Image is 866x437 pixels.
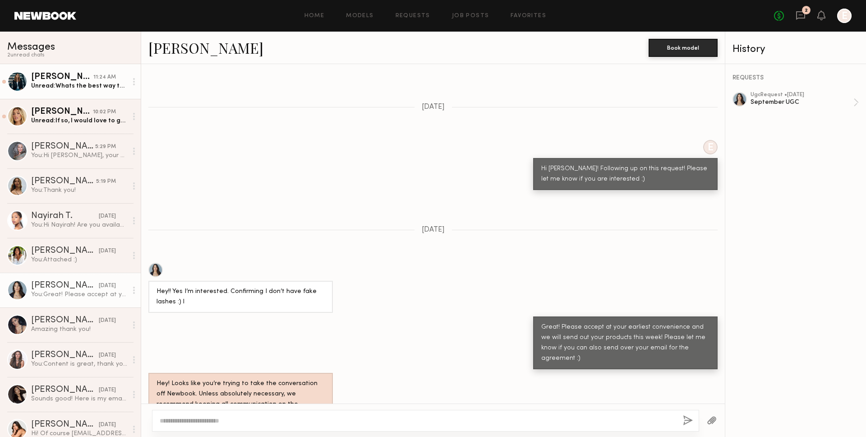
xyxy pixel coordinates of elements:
div: 5:29 PM [95,143,116,151]
div: 5:19 PM [96,177,116,186]
div: 2 [805,8,808,13]
button: Book model [649,39,718,57]
div: [PERSON_NAME] [31,316,99,325]
a: Models [346,13,373,19]
a: Favorites [511,13,546,19]
a: 2 [796,10,806,22]
a: Requests [396,13,430,19]
span: [DATE] [422,226,445,234]
div: You: Hi [PERSON_NAME], your brief is attached! Your products were also shipped [DATE], tracking c... [31,151,127,160]
div: [DATE] [99,421,116,429]
div: Sounds good! Here is my email: [PERSON_NAME][DOMAIN_NAME][EMAIL_ADDRESS][PERSON_NAME][DOMAIN_NAME] [31,395,127,403]
div: 11:24 AM [93,73,116,82]
span: Messages [7,42,55,52]
div: [PERSON_NAME] [31,177,96,186]
a: Home [304,13,325,19]
div: [PERSON_NAME] [31,351,99,360]
div: [PERSON_NAME] [31,386,99,395]
div: [DATE] [99,351,116,360]
a: [PERSON_NAME] [148,38,263,57]
div: [DATE] [99,282,116,290]
div: You: Attached :) [31,256,127,264]
div: [PERSON_NAME] [31,73,93,82]
div: [PERSON_NAME] [31,142,95,151]
div: Hi [PERSON_NAME]! Following up on this request! Please let me know if you are interested :) [541,164,709,185]
div: You: Thank you! [31,186,127,195]
div: REQUESTS [732,75,859,81]
a: Job Posts [452,13,489,19]
div: You: Content is great, thank you [PERSON_NAME]! [31,360,127,368]
div: Great! Please accept at your earliest convenience and we will send out your products this week! P... [541,322,709,364]
div: [PERSON_NAME] [31,107,93,116]
a: ugcRequest •[DATE]September UGC [751,92,859,113]
a: E [837,9,852,23]
div: [PERSON_NAME] [31,281,99,290]
div: [DATE] [99,212,116,221]
a: Book model [649,43,718,51]
div: You: Hi Nayirah! Are you available for some UGC content creation this month? [31,221,127,229]
div: September UGC [751,98,853,107]
div: Nayirah T. [31,212,99,221]
div: Hey! Looks like you’re trying to take the conversation off Newbook. Unless absolutely necessary, ... [157,379,325,420]
span: [DATE] [422,103,445,111]
div: [PERSON_NAME] [31,420,99,429]
div: [DATE] [99,316,116,325]
div: ugc Request • [DATE] [751,92,853,98]
div: History [732,44,859,55]
div: Hey!! Yes I’m interested. Confirming I don’t have fake lashes :) l [157,287,325,307]
div: 10:02 PM [93,108,116,116]
div: Unread: Whats the best way to get you content? [31,82,127,90]
div: [PERSON_NAME] [31,246,99,256]
div: [DATE] [99,247,116,256]
div: Unread: If so, I would love to get started! Thanks so much again. :) [31,116,127,125]
div: Amazing thank you! [31,325,127,334]
div: [DATE] [99,386,116,395]
div: You: Great! Please accept at your earliest convenience and we will send out your products this we... [31,290,127,299]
